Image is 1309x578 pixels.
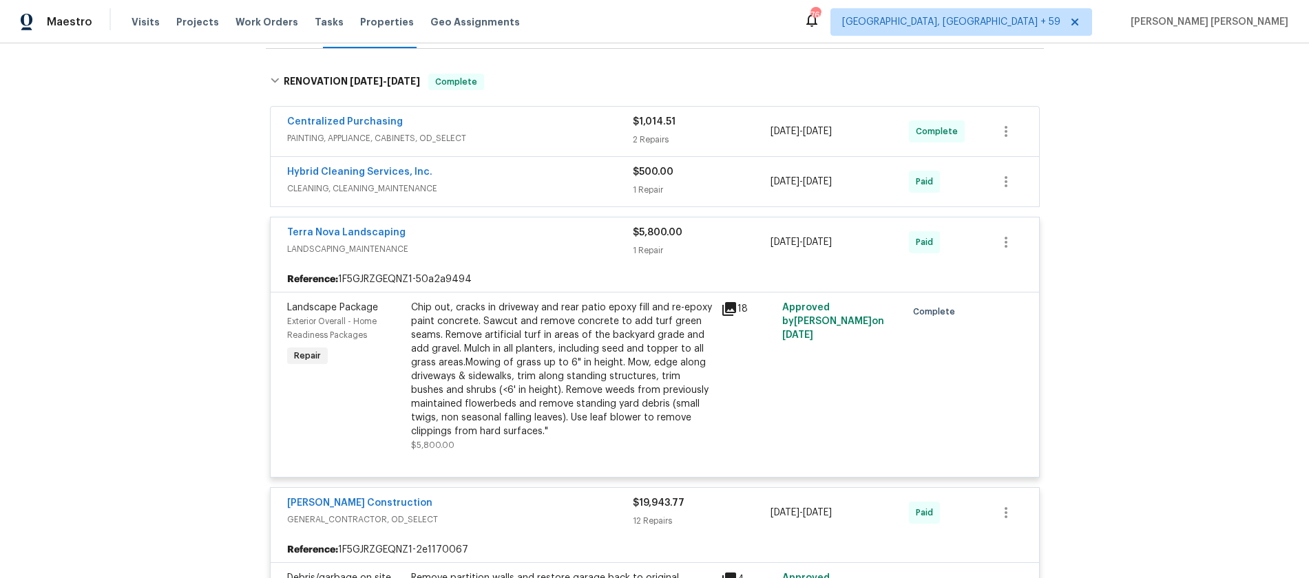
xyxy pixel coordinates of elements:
span: Landscape Package [287,303,378,312]
span: Paid [916,235,939,249]
span: GENERAL_CONTRACTOR, OD_SELECT [287,513,633,526]
span: [DATE] [387,76,420,86]
span: [PERSON_NAME] [PERSON_NAME] [1125,15,1288,29]
span: [DATE] [350,76,383,86]
span: [GEOGRAPHIC_DATA], [GEOGRAPHIC_DATA] + 59 [842,15,1060,29]
span: Geo Assignments [430,15,520,29]
span: PAINTING, APPLIANCE, CABINETS, OD_SELECT [287,131,633,145]
div: 18 [721,301,775,317]
span: Work Orders [235,15,298,29]
span: - [771,175,832,189]
span: Approved by [PERSON_NAME] on [782,303,884,340]
a: Terra Nova Landscaping [287,228,406,237]
span: - [350,76,420,86]
h6: RENOVATION [284,74,420,90]
span: Paid [916,175,939,189]
span: Projects [176,15,219,29]
span: [DATE] [771,177,799,186]
a: Centralized Purchasing [287,117,403,127]
span: [DATE] [771,237,799,247]
span: Complete [916,125,963,138]
b: Reference: [287,543,338,557]
span: $5,800.00 [411,441,454,449]
span: [DATE] [803,127,832,136]
span: Maestro [47,15,92,29]
div: 760 [810,8,820,22]
span: Properties [360,15,414,29]
span: Complete [913,305,961,319]
div: 12 Repairs [633,514,771,528]
span: $5,800.00 [633,228,682,237]
div: Chip out, cracks in driveway and rear patio epoxy fill and re-epoxy paint concrete. Sawcut and re... [411,301,713,438]
div: 1 Repair [633,244,771,257]
span: [DATE] [771,508,799,517]
a: [PERSON_NAME] Construction [287,498,432,508]
b: Reference: [287,272,338,286]
span: - [771,506,832,520]
span: $500.00 [633,167,673,177]
span: [DATE] [782,330,813,340]
span: $1,014.51 [633,117,676,127]
span: Exterior Overall - Home Readiness Packages [287,317,377,339]
div: 1F5GJRZGEQNZ1-50a2a9494 [271,267,1039,292]
span: Paid [916,506,939,520]
a: Hybrid Cleaning Services, Inc. [287,167,432,177]
span: [DATE] [771,127,799,136]
span: Complete [430,75,483,89]
span: CLEANING, CLEANING_MAINTENANCE [287,182,633,195]
span: - [771,235,832,249]
span: Tasks [315,17,344,27]
span: $19,943.77 [633,498,684,508]
div: 1F5GJRZGEQNZ1-2e1170067 [271,537,1039,562]
span: LANDSCAPING_MAINTENANCE [287,242,633,256]
div: 1 Repair [633,183,771,197]
span: - [771,125,832,138]
span: Repair [289,349,326,363]
span: [DATE] [803,237,832,247]
span: [DATE] [803,177,832,186]
div: RENOVATION [DATE]-[DATE]Complete [266,60,1044,104]
span: [DATE] [803,508,832,517]
div: 2 Repairs [633,133,771,147]
span: Visits [132,15,160,29]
